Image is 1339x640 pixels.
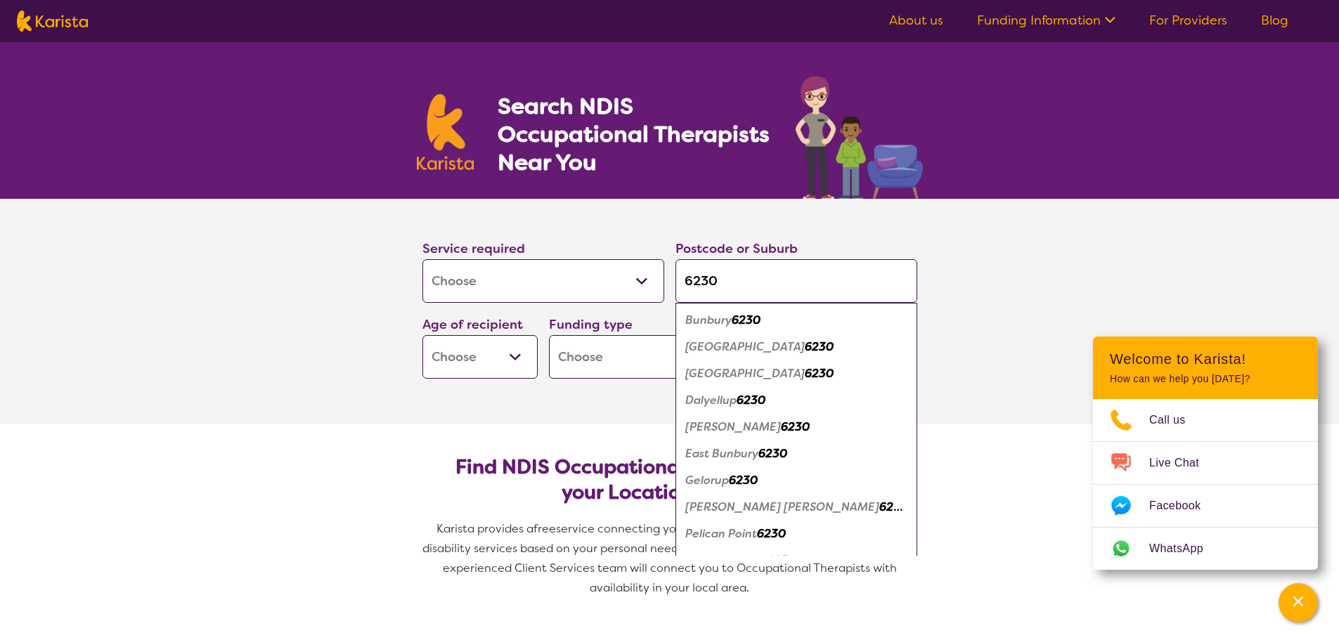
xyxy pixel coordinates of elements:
div: East Bunbury 6230 [683,440,910,467]
em: Gelorup [685,473,729,488]
em: 6230 [767,553,796,568]
span: Call us [1149,410,1203,431]
em: 6230 [757,526,786,541]
p: How can we help you [DATE]? [1110,373,1301,385]
a: About us [889,12,943,29]
div: Gelorup 6230 [683,467,910,494]
span: Facebook [1149,495,1217,516]
em: [PERSON_NAME] [PERSON_NAME] [685,499,879,514]
em: 6230 [805,339,834,354]
a: Web link opens in a new tab. [1093,528,1318,570]
input: Type [675,259,917,303]
a: Funding Information [977,12,1115,29]
em: [GEOGRAPHIC_DATA] [685,366,805,381]
em: 6230 [737,393,765,407]
h2: Welcome to Karista! [1110,351,1301,367]
img: Karista logo [417,94,474,170]
div: Davenport 6230 [683,414,910,440]
span: service connecting you with Occupational Therapists and other disability services based on your p... [422,521,920,595]
em: [GEOGRAPHIC_DATA] [685,339,805,354]
em: Pelican Point [685,526,757,541]
span: Karista provides a [436,521,533,536]
span: free [533,521,556,536]
em: Dalyellup [685,393,737,407]
div: College Grove 6230 [683,360,910,387]
img: Karista logo [17,11,88,32]
label: Postcode or Suburb [675,240,798,257]
h1: Search NDIS Occupational Therapists Near You [498,92,771,176]
div: Dalyellup 6230 [683,387,910,414]
button: Channel Menu [1279,583,1318,622]
div: Pelican Point 6230 [683,521,910,547]
div: Bunbury 6230 [683,307,910,334]
div: South Bunbury 6230 [683,547,910,574]
em: East Bunbury [685,446,758,461]
label: Age of recipient [422,316,523,333]
div: Carey Park 6230 [683,334,910,360]
em: 6230 [729,473,758,488]
em: 6230 [781,419,810,434]
span: Live Chat [1149,452,1216,474]
em: [PERSON_NAME] [685,419,781,434]
span: WhatsApp [1149,538,1220,559]
em: 6230 [758,446,787,461]
em: 6230 [732,313,761,327]
label: Funding type [549,316,633,333]
img: occupational-therapy [796,76,923,199]
div: Glen Iris 6230 [683,494,910,521]
a: For Providers [1149,12,1227,29]
label: Service required [422,240,525,257]
em: Bunbury [685,313,732,327]
div: Channel Menu [1093,337,1318,570]
a: Blog [1261,12,1288,29]
ul: Choose channel [1093,399,1318,570]
em: 6230 [805,366,834,381]
em: 6230 [879,499,908,514]
h2: Find NDIS Occupational Therapists based on your Location & Needs [434,455,906,505]
em: South Bunbury [685,553,767,568]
